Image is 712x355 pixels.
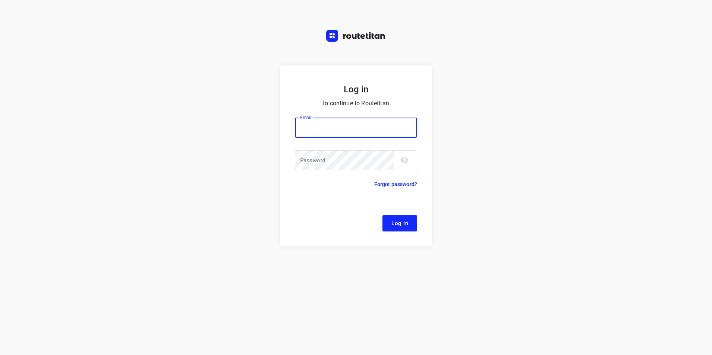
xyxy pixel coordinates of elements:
button: Log In [382,215,417,231]
h5: Log in [295,83,417,95]
span: Log In [391,218,408,228]
img: Routetitan [326,30,386,42]
p: to continue to Routetitan [295,98,417,109]
p: Forgot password? [374,180,417,189]
button: toggle password visibility [397,153,412,167]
